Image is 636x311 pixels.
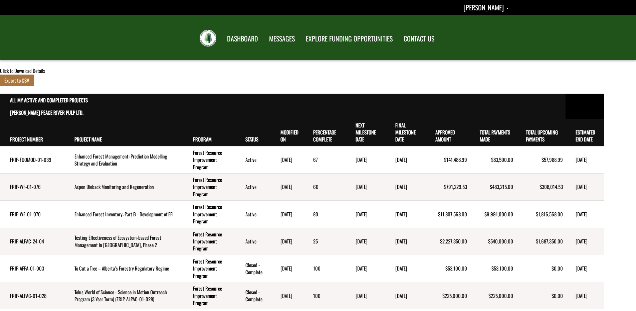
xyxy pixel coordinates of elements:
img: FRIAA Submissions Portal [200,30,216,46]
td: $1,816,568.00 [516,201,566,228]
td: $308,014.53 [516,174,566,201]
td: Aspen Dieback Monitoring and Regeneration [64,174,183,201]
td: Mar-31-2028 [385,228,425,255]
td: Apr-30-2026 [566,201,604,228]
td: Forest Resource Improvement Program [183,146,235,174]
td: Active [235,228,270,255]
td: $483,215.00 [470,174,515,201]
th: Final Milestone Date [385,119,425,146]
td: Enhanced Forest Inventory: Part B - Development of EFI [64,201,183,228]
td: 25 [303,228,346,255]
td: $53,100.00 [470,255,515,282]
td: Active [235,201,270,228]
td: 60 [303,174,346,201]
th: Percentage Complete [303,119,346,146]
td: Dec-01-2028 [566,174,604,201]
td: Forest Resource Improvement Program [183,201,235,228]
td: Jan-23-2025 [270,201,303,228]
th: Approved Amount [425,119,470,146]
a: MESSAGES [264,30,300,47]
td: Closed - Complete [235,282,270,309]
th: Program [183,119,235,146]
td: Jul-14-2025 [270,255,303,282]
td: $540,000.00 [470,228,515,255]
td: Aug-31-2025 [346,146,385,174]
td: Mar-17-2025 [270,174,303,201]
td: Dec-01-2028 [385,174,425,201]
td: $225,000.00 [425,282,470,309]
td: $9,991,000.00 [470,201,515,228]
th: Next Milestone Date [346,119,385,146]
td: Mar-15-2025 [566,255,604,282]
a: EXPLORE FUNDING OPPORTUNITIES [301,30,398,47]
td: $11,807,568.00 [425,201,470,228]
td: Jul-21-2025 [270,146,303,174]
td: $225,000.00 [470,282,515,309]
td: $2,227,350.00 [425,228,470,255]
td: Closed - Complete [235,255,270,282]
td: Oct-15-2025 [346,255,385,282]
a: DASHBOARD [222,30,263,47]
td: Dec-30-2021 [566,282,604,309]
th: Total Upcoming Payments [516,119,566,146]
span: [PERSON_NAME] [463,2,504,12]
td: 67 [303,146,346,174]
td: 100 [303,282,346,309]
td: Jun-06-2025 [270,228,303,255]
td: Active [235,174,270,201]
td: Oct-01-2026 [346,174,385,201]
th: Estimated End Date [566,119,604,146]
td: Feb-24-2022 [385,282,425,309]
a: Kevin Kemball [463,2,509,12]
td: Forest Resource Improvement Program [183,282,235,309]
td: May-07-2025 [270,282,303,309]
td: $53,100.00 [425,255,470,282]
td: To Cut a Tree – Alberta’s Forestry Regulatory Regime [64,255,183,282]
td: 100 [303,255,346,282]
td: Dec-31-2025 [566,146,604,174]
th: Project Name [64,119,183,146]
td: Testing Effectiveness of Ecosystem-based Forest Management in Alberta, Phase 2 [64,228,183,255]
a: CONTACT US [399,30,439,47]
td: $791,229.53 [425,174,470,201]
nav: Main Navigation [221,28,439,47]
td: Enhanced Forest Management: Prediction Modelling Strategy and Evaluation [64,146,183,174]
td: Apr-30-2026 [346,201,385,228]
td: Active [235,146,270,174]
td: $83,500.00 [470,146,515,174]
td: Dec-31-2025 [385,146,425,174]
td: $1,687,350.00 [516,228,566,255]
th: Status [235,119,270,146]
td: $0.00 [516,255,566,282]
td: Oct-15-2025 [346,228,385,255]
td: Forest Resource Improvement Program [183,228,235,255]
td: $57,988.99 [516,146,566,174]
td: Forest Resource Improvement Program [183,174,235,201]
td: May-31-2025 [385,255,425,282]
td: Telus World of Science - Science in Motion Outreach Program (3 Year Term) (FRIP-ALPAC-01-028) [64,282,183,309]
th: Modified On [270,119,303,146]
td: $141,488.99 [425,146,470,174]
td: $0.00 [516,282,566,309]
td: 80 [303,201,346,228]
td: Forest Resource Improvement Program [183,255,235,282]
th: Total Payments Made [470,119,515,146]
td: Mar-31-2028 [566,228,604,255]
td: Apr-30-2026 [385,201,425,228]
td: Oct-15-2025 [346,282,385,309]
